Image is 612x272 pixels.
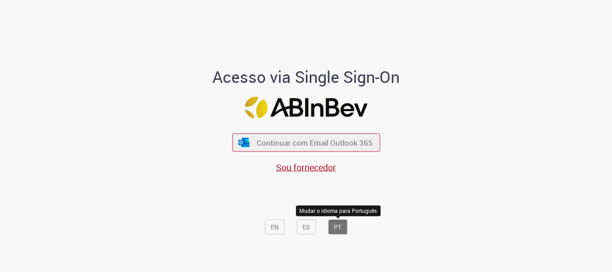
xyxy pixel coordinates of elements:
button: EN [265,220,284,235]
img: Logo ABInBev [245,97,367,119]
button: PT [328,220,347,235]
button: ícone Azure/Microsoft 360 Continuar com Email Outlook 365 [232,134,380,152]
img: ícone Azure/Microsoft 360 [238,138,250,147]
h1: Acesso via Single Sign-On [182,68,431,86]
button: ES [297,220,316,235]
a: Sou fornecedor [276,161,336,173]
div: Mudar o idioma para Português [296,206,380,216]
span: Continuar com Email Outlook 365 [257,138,373,148]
